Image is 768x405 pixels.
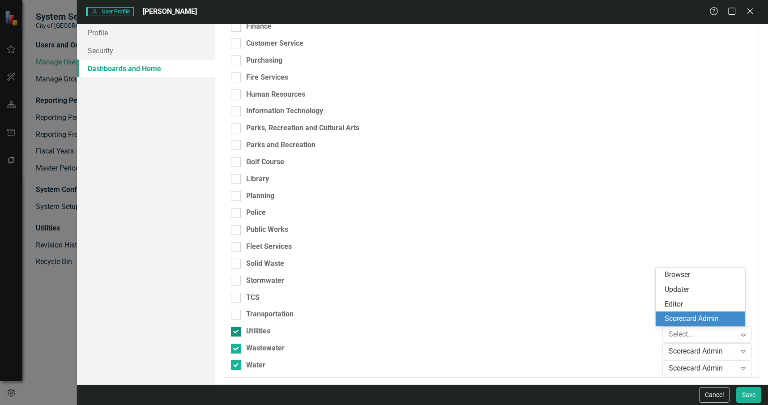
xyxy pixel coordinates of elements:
div: Updater [665,285,740,295]
div: Police [246,208,266,218]
div: Editor [665,299,740,310]
div: Information Technology [246,106,323,116]
div: Golf Course [246,157,284,167]
button: Cancel [699,387,730,403]
div: Parks, Recreation and Cultural Arts [246,123,359,133]
div: Human Resources [246,90,305,100]
div: Planning [246,191,274,201]
div: TCS [246,293,260,303]
button: Save [736,387,761,403]
div: Purchasing [246,55,282,66]
div: Fire Services [246,72,288,83]
a: Dashboards and Home [77,60,215,77]
div: Browser [665,270,740,280]
div: Stormwater [246,276,284,286]
div: Utilities [246,326,270,337]
div: Scorecard Admin [665,314,740,324]
div: Library [246,174,269,184]
div: Scorecard Admin [669,363,736,374]
div: Water [246,360,265,371]
div: Transportation [246,309,294,320]
a: Security [77,42,215,60]
div: Solid Waste [246,259,284,269]
div: Finance [246,21,272,32]
div: Scorecard Admin [669,346,736,357]
a: Profile [77,24,215,42]
span: User Profile [86,7,134,16]
div: Wastewater [246,343,285,354]
div: Public Works [246,225,288,235]
div: Parks and Recreation [246,140,316,150]
span: [PERSON_NAME] [143,7,197,16]
div: Fleet Services [246,242,292,252]
div: Customer Service [246,38,303,49]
